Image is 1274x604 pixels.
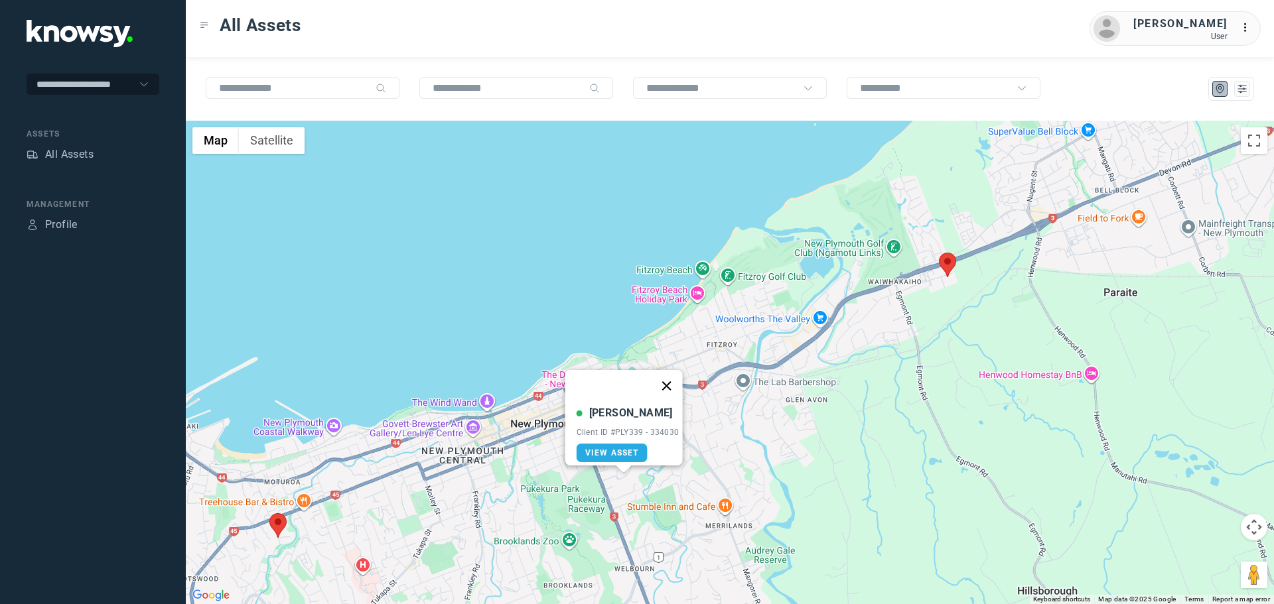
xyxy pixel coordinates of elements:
div: Assets [27,128,159,140]
span: All Assets [220,13,301,37]
button: Show satellite imagery [239,127,305,154]
div: Search [589,83,600,93]
div: Assets [27,149,38,160]
div: [PERSON_NAME] [1133,16,1228,32]
div: All Assets [45,147,94,162]
a: Report a map error [1212,595,1270,603]
a: View Asset [577,444,648,462]
button: Drag Pegman onto the map to open Street View [1241,562,1267,588]
div: User [1133,32,1228,41]
div: : [1241,20,1257,38]
a: AssetsAll Assets [27,147,94,162]
a: ProfileProfile [27,217,78,233]
button: Show street map [192,127,239,154]
a: Open this area in Google Maps (opens a new window) [189,587,233,604]
div: Search [376,83,386,93]
div: Map [1214,83,1226,95]
span: Map data ©2025 Google [1098,595,1176,603]
button: Keyboard shortcuts [1033,595,1090,604]
div: [PERSON_NAME] [589,405,673,421]
img: avatar.png [1094,15,1120,42]
span: View Asset [585,448,639,457]
div: Profile [27,219,38,231]
div: Toggle Menu [200,21,209,30]
div: Profile [45,217,78,233]
img: Application Logo [27,20,133,47]
div: List [1236,83,1248,95]
img: Google [189,587,233,604]
a: Terms (opens in new tab) [1184,595,1204,603]
div: Management [27,198,159,210]
tspan: ... [1241,23,1255,32]
div: : [1241,20,1257,36]
button: Close [650,370,682,402]
div: Client ID #PLY339 - 334030 [577,428,679,437]
button: Toggle fullscreen view [1241,127,1267,154]
button: Map camera controls [1241,514,1267,540]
